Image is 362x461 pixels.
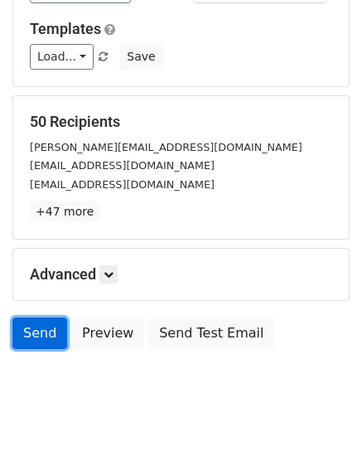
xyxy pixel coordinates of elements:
[30,113,332,131] h5: 50 Recipients
[30,178,215,191] small: [EMAIL_ADDRESS][DOMAIN_NAME]
[30,44,94,70] a: Load...
[12,318,67,349] a: Send
[30,159,215,172] small: [EMAIL_ADDRESS][DOMAIN_NAME]
[279,381,362,461] iframe: Chat Widget
[30,141,302,153] small: [PERSON_NAME][EMAIL_ADDRESS][DOMAIN_NAME]
[119,44,162,70] button: Save
[30,201,99,222] a: +47 more
[71,318,144,349] a: Preview
[148,318,274,349] a: Send Test Email
[30,265,332,284] h5: Advanced
[30,20,101,37] a: Templates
